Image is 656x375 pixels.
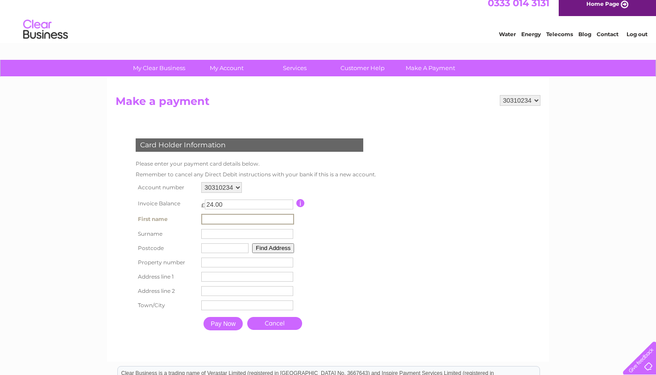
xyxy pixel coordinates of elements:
a: Water [499,38,516,45]
th: First name [133,212,199,227]
div: Card Holder Information [136,138,363,152]
th: Property number [133,255,199,270]
td: Please enter your payment card details below. [133,158,378,169]
a: Log out [627,38,648,45]
a: Blog [578,38,591,45]
a: Make A Payment [394,60,467,76]
th: Town/City [133,298,199,312]
th: Address line 2 [133,284,199,298]
a: Energy [521,38,541,45]
a: Customer Help [326,60,399,76]
th: Postcode [133,241,199,255]
th: Account number [133,180,199,195]
button: Find Address [252,243,294,253]
th: Address line 1 [133,270,199,284]
a: Services [258,60,332,76]
div: Clear Business is a trading name of Verastar Limited (registered in [GEOGRAPHIC_DATA] No. 3667643... [118,5,540,43]
a: Telecoms [546,38,573,45]
a: Contact [597,38,619,45]
h2: Make a payment [116,95,540,112]
a: Cancel [247,317,302,330]
img: logo.png [23,23,68,50]
td: £ [201,197,205,208]
th: Invoice Balance [133,195,199,212]
th: Surname [133,227,199,241]
a: My Clear Business [122,60,196,76]
input: Pay Now [203,317,243,330]
td: Remember to cancel any Direct Debit instructions with your bank if this is a new account. [133,169,378,180]
input: Information [296,199,305,207]
a: My Account [190,60,264,76]
a: 0333 014 3131 [488,4,549,16]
